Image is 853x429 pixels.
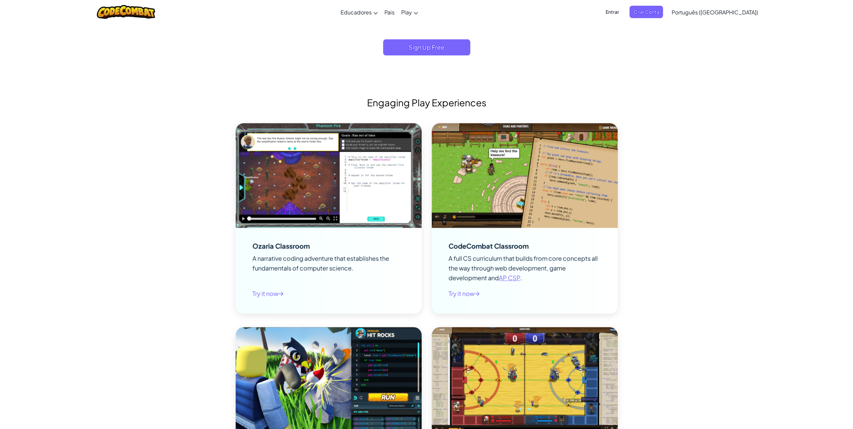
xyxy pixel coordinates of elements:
button: Criar Conta [629,6,663,18]
span: . [520,274,522,281]
img: Image to illustrate CodeCombat Classroom [432,123,618,228]
a: Try it now [252,288,284,298]
button: Try it now [252,286,284,300]
button: Sign Up Free [383,39,470,55]
img: CodeCombat logo [97,5,156,19]
button: Try it now [448,286,480,300]
img: Image to illustrate Ozaria Classroom [236,123,422,228]
button: Entrar [601,6,623,18]
span: Português ([GEOGRAPHIC_DATA]) [671,9,758,16]
span: Educadores [341,9,372,16]
div: Ozaria Classroom [252,243,310,249]
a: Português ([GEOGRAPHIC_DATA]) [668,3,761,21]
a: Educadores [337,3,381,21]
span: Play [401,9,412,16]
a: Pais [381,3,398,21]
div: CodeCombat Classroom [448,243,529,249]
a: Image to illustrate Ozaria Classroom Ozaria Classroom A narrative coding adventure that establish... [236,123,422,314]
span: Try it now [448,288,480,298]
span: A narrative coding adventure that establishes the fundamentals of computer science. [252,254,389,272]
h2: Engaging Play Experiences [236,96,618,110]
a: AP CSP [499,274,520,281]
span: A full CS curriculum that builds from core concepts all the way through web development, game dev... [448,254,598,281]
a: Play [398,3,421,21]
